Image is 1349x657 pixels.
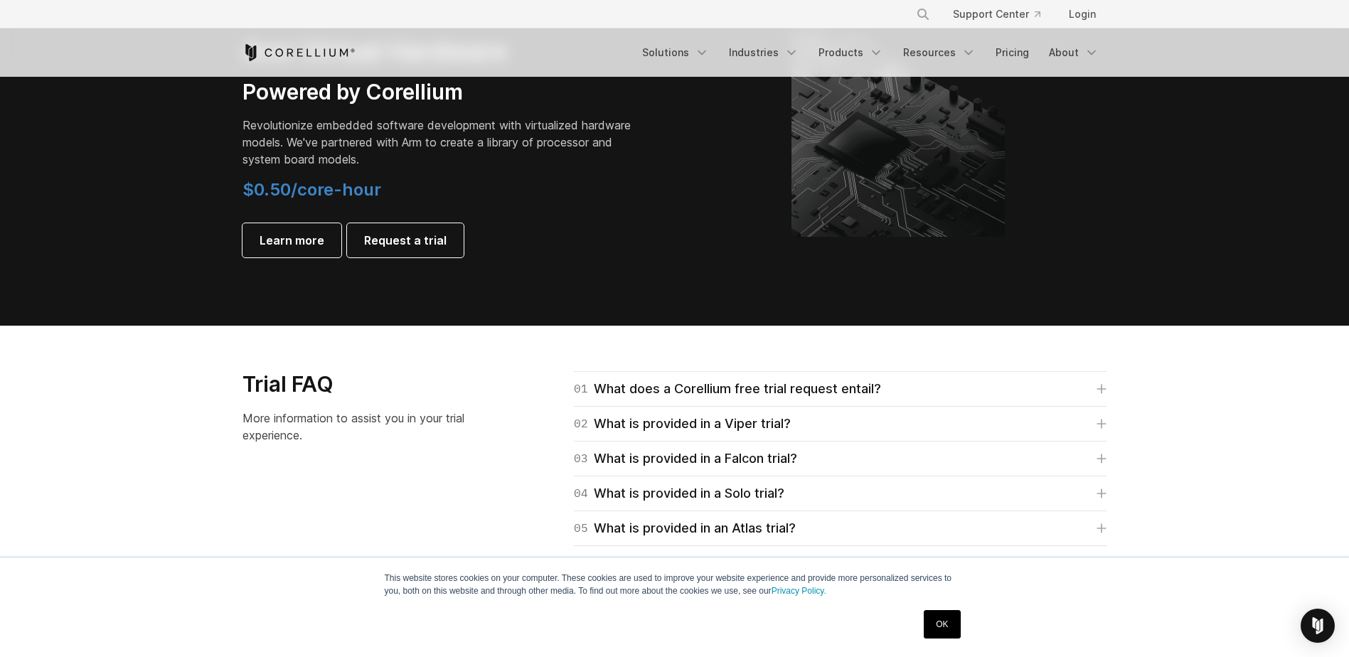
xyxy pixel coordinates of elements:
div: What is provided in a Solo trial? [574,484,784,503]
a: 06What is provided in an AVH trial? [574,553,1107,573]
div: What is provided in an Atlas trial? [574,518,796,538]
a: About [1040,40,1107,65]
div: What is provided in a Falcon trial? [574,449,797,469]
span: $0.50/core-hour [242,179,381,200]
a: Login [1057,1,1107,27]
a: Learn more [242,223,341,257]
a: 01What does a Corellium free trial request entail? [574,379,1107,399]
div: What is provided in a Viper trial? [574,414,791,434]
a: OK [924,610,960,639]
img: Corellium's ARM Virtual Hardware Platform [791,23,1005,237]
h3: Powered by Corellium [242,79,641,106]
a: Corellium Home [242,44,356,61]
div: What is provided in an AVH trial? [574,553,791,573]
p: Revolutionize embedded software development with virtualized hardware models. We've partnered wit... [242,117,641,168]
button: Search [910,1,936,27]
a: 04What is provided in a Solo trial? [574,484,1107,503]
span: 02 [574,414,588,434]
span: 06 [574,553,588,573]
p: More information to assist you in your trial experience. [242,410,492,444]
a: Request a trial [347,223,464,257]
div: What does a Corellium free trial request entail? [574,379,881,399]
a: 02What is provided in a Viper trial? [574,414,1107,434]
a: Products [810,40,892,65]
a: 03What is provided in a Falcon trial? [574,449,1107,469]
p: This website stores cookies on your computer. These cookies are used to improve your website expe... [385,572,965,597]
span: 01 [574,379,588,399]
a: 05What is provided in an Atlas trial? [574,518,1107,538]
span: Learn more [260,232,324,249]
a: Privacy Policy. [772,586,826,596]
a: Pricing [987,40,1038,65]
span: Request a trial [364,232,447,249]
span: 05 [574,518,588,538]
a: Support Center [942,1,1052,27]
h3: Trial FAQ [242,371,492,398]
span: 03 [574,449,588,469]
div: Open Intercom Messenger [1301,609,1335,643]
div: Navigation Menu [899,1,1107,27]
div: Navigation Menu [634,40,1107,65]
span: 04 [574,484,588,503]
a: Solutions [634,40,718,65]
a: Resources [895,40,984,65]
a: Industries [720,40,807,65]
